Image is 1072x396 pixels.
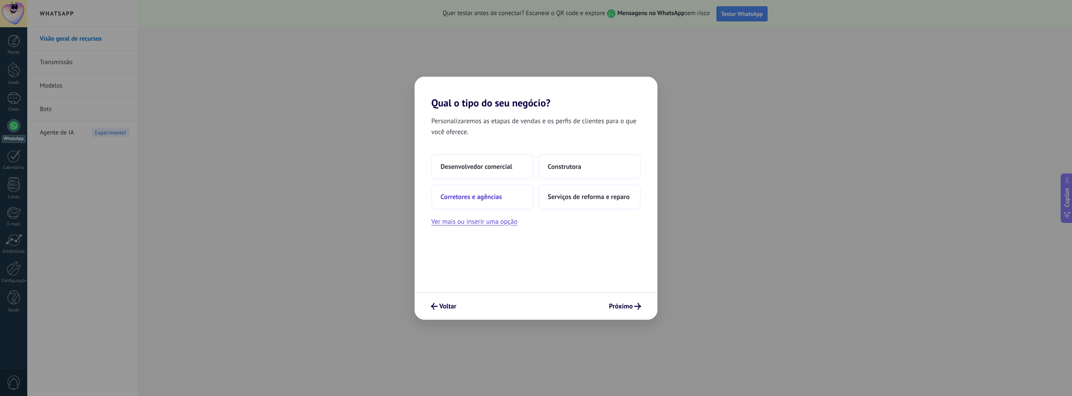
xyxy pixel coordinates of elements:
button: Desenvolvedor comercial [431,154,533,179]
span: Voltar [439,303,456,309]
span: Personalizaremos as etapas de vendas e os perfis de clientes para o que você oferece. [431,116,641,137]
button: Corretores e agências [431,184,533,210]
span: Construtora [548,163,581,171]
span: Desenvolvedor comercial [441,163,512,171]
button: Serviços de reforma e reparo [539,184,641,210]
button: Voltar [427,299,460,313]
span: Corretores e agências [441,193,502,201]
button: Próximo [605,299,645,313]
button: Ver mais ou inserir uma opção [431,216,518,227]
span: Próximo [609,303,633,309]
h2: Qual o tipo do seu negócio? [415,77,657,109]
span: Serviços de reforma e reparo [548,193,630,201]
button: Construtora [539,154,641,179]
